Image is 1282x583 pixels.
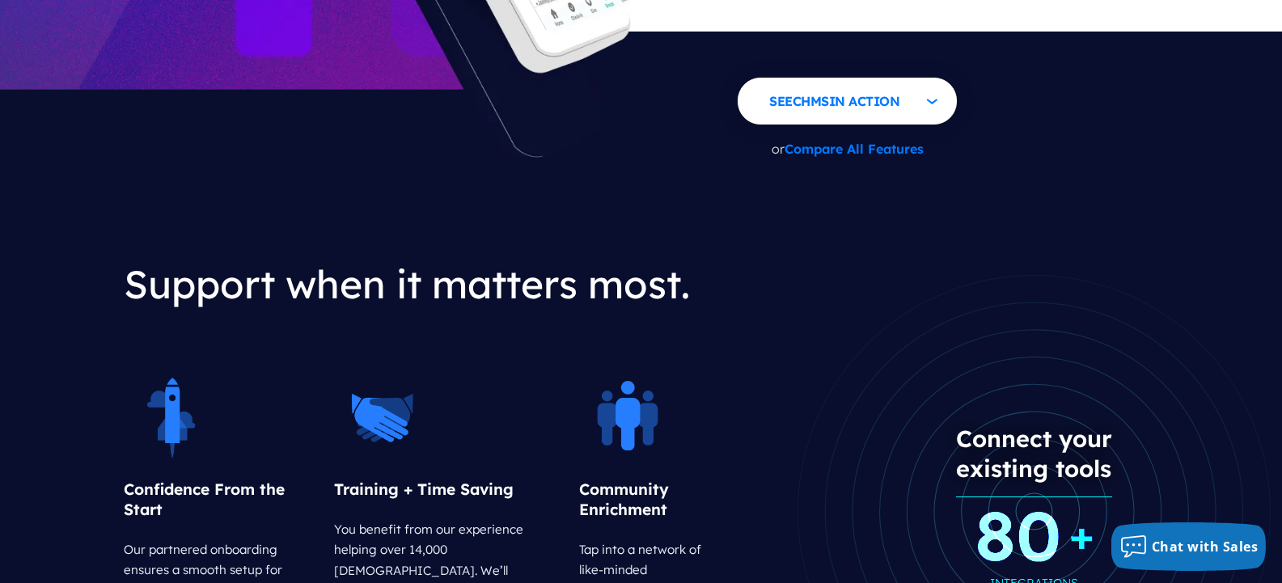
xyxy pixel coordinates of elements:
[956,411,1112,498] h3: Connect your existing tools
[124,248,745,321] h2: Support when it matters most.
[738,131,957,167] p: or
[975,528,1094,543] b: 80
[1152,538,1259,556] span: Chat with Sales
[334,370,431,467] img: pp-icon-partners.png
[785,141,924,157] a: Compare All Features
[1069,509,1094,561] i: +
[124,467,286,533] h3: Confidence From the Start
[793,93,829,109] span: ChMS
[579,370,676,467] img: pp-icon-community.png
[334,467,531,513] h3: Training + Time Saving
[738,78,957,125] button: SeeChMSin Action
[579,467,721,533] h3: Community Enrichment
[1111,522,1267,571] button: Chat with Sales
[124,370,221,467] img: pp-icon-launch.png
